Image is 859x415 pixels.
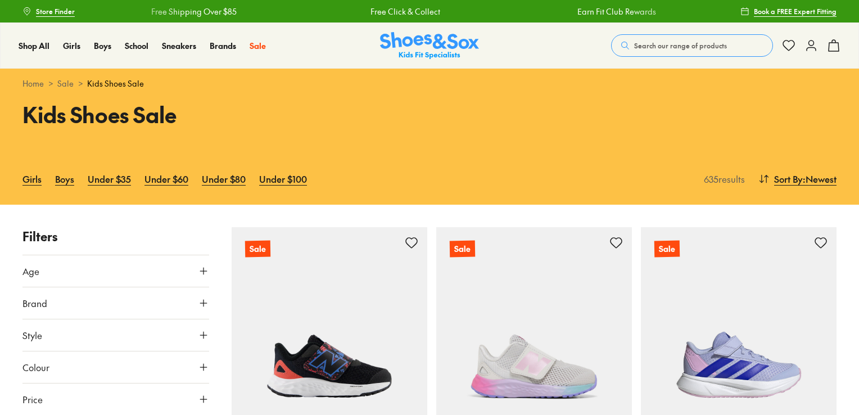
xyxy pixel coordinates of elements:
span: Style [22,328,42,342]
a: Boys [94,40,111,52]
span: Age [22,264,39,278]
span: Kids Shoes Sale [87,78,144,89]
a: Sneakers [162,40,196,52]
p: 635 results [699,172,745,186]
span: Colour [22,360,49,374]
a: Sale [250,40,266,52]
a: Under $100 [259,166,307,191]
a: Under $35 [88,166,131,191]
p: Sale [245,241,270,258]
a: Under $80 [202,166,246,191]
span: Sort By [774,172,803,186]
span: : Newest [803,172,837,186]
a: Earn Fit Club Rewards [571,6,649,17]
button: Age [22,255,209,287]
div: > > [22,78,837,89]
span: Sale [250,40,266,51]
a: Store Finder [22,1,75,21]
a: Boys [55,166,74,191]
a: Sale [57,78,74,89]
button: Price [22,384,209,415]
span: Store Finder [36,6,75,16]
button: Search our range of products [611,34,773,57]
span: Shop All [19,40,49,51]
p: Sale [654,241,680,258]
button: Brand [22,287,209,319]
a: Under $60 [144,166,188,191]
span: Search our range of products [634,40,727,51]
a: Book a FREE Expert Fitting [740,1,837,21]
a: Girls [63,40,80,52]
span: Boys [94,40,111,51]
a: Home [22,78,44,89]
p: Filters [22,227,209,246]
button: Colour [22,351,209,383]
a: Shoes & Sox [380,32,479,60]
a: School [125,40,148,52]
p: Sale [450,241,475,258]
span: Sneakers [162,40,196,51]
span: Girls [63,40,80,51]
a: Free Shipping Over $85 [144,6,230,17]
span: School [125,40,148,51]
a: Brands [210,40,236,52]
a: Shop All [19,40,49,52]
button: Style [22,319,209,351]
span: Brands [210,40,236,51]
button: Sort By:Newest [758,166,837,191]
img: SNS_Logo_Responsive.svg [380,32,479,60]
a: Free Click & Collect [364,6,433,17]
h1: Kids Shoes Sale [22,98,416,130]
span: Book a FREE Expert Fitting [754,6,837,16]
span: Price [22,393,43,406]
a: Girls [22,166,42,191]
span: Brand [22,296,47,310]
